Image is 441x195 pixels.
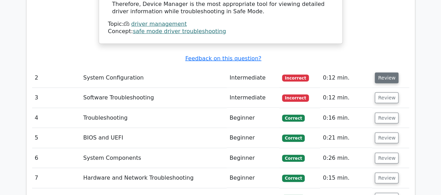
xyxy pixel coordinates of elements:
button: Review [375,92,398,103]
td: 0:15 min. [320,168,372,188]
td: 0:26 min. [320,148,372,168]
button: Review [375,153,398,164]
td: BIOS and UEFI [81,128,227,148]
button: Review [375,73,398,83]
button: Review [375,133,398,143]
td: 7 [32,168,81,188]
td: Beginner [227,168,279,188]
div: Concept: [108,28,333,35]
span: Incorrect [282,75,309,82]
button: Review [375,173,398,183]
td: System Components [81,148,227,168]
td: 5 [32,128,81,148]
td: 6 [32,148,81,168]
td: Beginner [227,108,279,128]
td: 2 [32,68,81,88]
td: 0:12 min. [320,88,372,108]
td: 3 [32,88,81,108]
td: Intermediate [227,88,279,108]
td: Beginner [227,128,279,148]
span: Correct [282,155,305,162]
td: Software Troubleshooting [81,88,227,108]
span: Incorrect [282,95,309,102]
td: 0:16 min. [320,108,372,128]
span: Correct [282,175,305,182]
td: Intermediate [227,68,279,88]
td: 0:12 min. [320,68,372,88]
button: Review [375,113,398,123]
td: Beginner [227,148,279,168]
td: Troubleshooting [81,108,227,128]
a: safe mode driver troubleshooting [133,28,226,35]
td: 0:21 min. [320,128,372,148]
span: Correct [282,115,305,122]
td: System Configuration [81,68,227,88]
div: Topic: [108,21,333,28]
span: Correct [282,135,305,142]
a: driver management [131,21,187,27]
td: 4 [32,108,81,128]
td: Hardware and Network Troubleshooting [81,168,227,188]
a: Feedback on this question? [185,55,261,62]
